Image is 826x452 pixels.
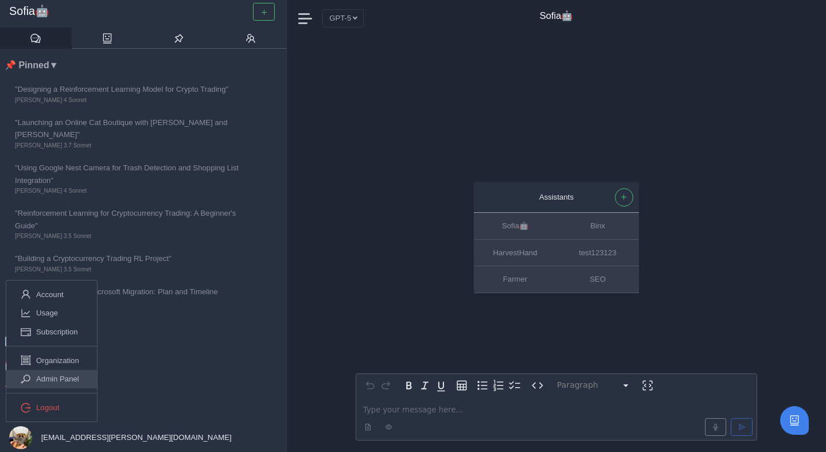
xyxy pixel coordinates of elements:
[15,186,246,196] span: [PERSON_NAME] 4 Sonnet
[401,377,417,393] button: Bold
[36,354,79,367] span: Organization
[5,334,286,349] li: 🔙 [DATE] ▶
[36,402,59,414] span: Logout
[39,433,232,442] span: [EMAIL_ADDRESS][PERSON_NAME][DOMAIN_NAME]
[36,326,78,338] span: Subscription
[552,377,635,393] button: Block type
[490,377,506,393] button: Numbered list
[6,370,97,389] a: Admin Panel
[15,83,246,95] span: "Designing a Reinforcement Learning Model for Crypto Trading"
[529,377,546,393] button: Inline code format
[15,207,246,232] span: "Reinforcement Learning for Cryptocurrency Trading: A Beginner's Guide"
[322,9,364,27] button: GPT-5
[474,266,556,293] button: Farmer
[474,377,523,393] div: toggle group
[474,213,556,240] button: Sofia🤖
[6,304,97,323] a: Usage
[15,162,246,186] span: "Using Google Nest Camera for Trash Detection and Shopping List Integration"
[6,322,97,341] a: Subscription
[474,240,556,266] button: HarvestHand
[485,191,628,203] div: Assistants
[540,10,574,22] h4: Sofia🤖
[15,286,246,310] span: Google Workspace to Microsoft Migration: Plan and Timeline Preparation
[5,359,286,373] li: 🗓️ This Month ▶
[6,351,97,370] a: Organization
[15,252,246,264] span: "Building a Cryptocurrency Trading RL Project"
[417,377,433,393] button: Italic
[5,58,286,73] li: 📌 Pinned ▼
[556,240,639,266] button: test123123
[6,398,97,417] a: Logout
[556,213,639,240] button: Binx
[556,266,639,293] button: SEO
[15,310,246,319] span: GPT-4o
[36,289,64,301] span: Account
[5,383,286,398] li: 📜 Older ▶
[15,265,246,274] span: [PERSON_NAME] 3.5 Sonnet
[356,397,757,440] div: editable markdown
[36,373,79,385] span: Admin Panel
[9,5,277,18] a: Sofia🤖
[506,377,523,393] button: Check list
[15,232,246,241] span: [PERSON_NAME] 3.5 Sonnet
[36,307,58,319] span: Usage
[433,377,449,393] button: Underline
[15,96,246,105] span: [PERSON_NAME] 4 Sonnet
[15,116,246,141] span: "Launching an Online Cat Boutique with [PERSON_NAME] and [PERSON_NAME]"
[15,141,246,150] span: [PERSON_NAME] 3.7 Sonnet
[6,285,97,304] a: Account
[474,377,490,393] button: Bulleted list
